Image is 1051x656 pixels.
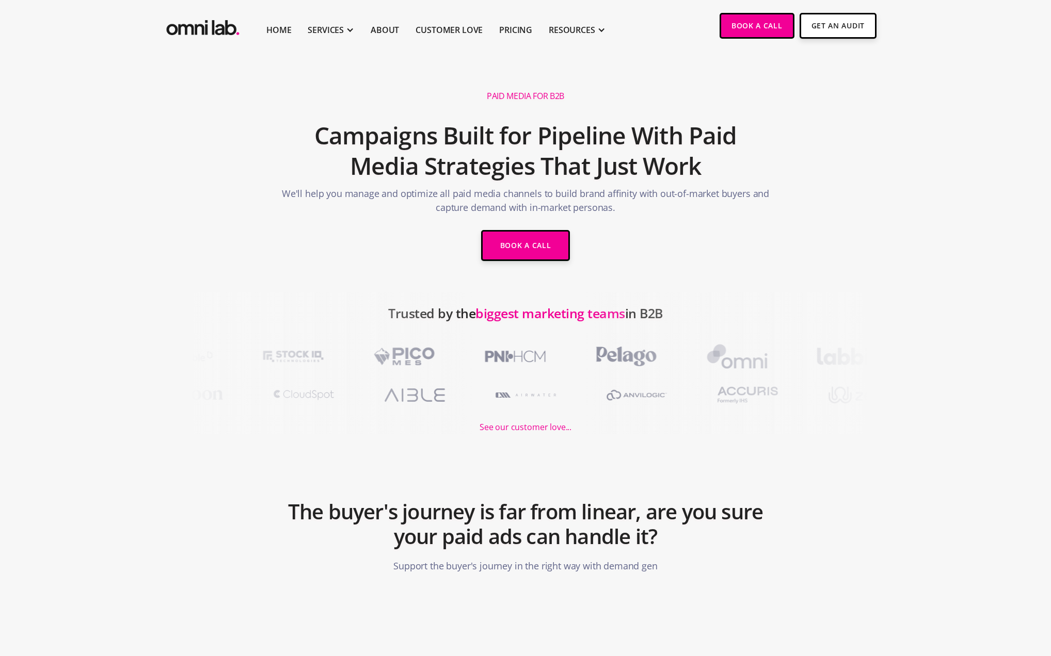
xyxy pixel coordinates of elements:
[280,187,771,220] p: We'll help you manage and optimize all paid media channels to build brand affinity with out-of-ma...
[469,341,560,371] img: PNI
[865,536,1051,656] iframe: Chat Widget
[487,91,564,102] h1: Paid Media for B2B
[481,380,571,410] img: A1RWATER
[280,115,771,187] h2: Campaigns Built for Pipeline With Paid Media Strategies That Just Work
[164,13,242,38] img: Omni Lab: B2B SaaS Demand Generation Agency
[308,24,344,36] div: SERVICES
[499,24,532,36] a: Pricing
[720,13,794,39] a: Book a Call
[393,554,657,578] p: Support the buyer's journey in the right way with demand gen
[416,24,483,36] a: Customer Love
[549,24,595,36] div: RESOURCES
[481,230,570,261] a: Book a Call
[480,420,571,434] div: See our customer love...
[280,494,771,554] h2: The buyer's journey is far from linear, are you sure your paid ads can handle it?
[475,304,625,322] span: biggest marketing teams
[580,341,671,371] img: PelagoHealth
[480,410,571,434] a: See our customer love...
[371,24,399,36] a: About
[266,24,291,36] a: Home
[800,13,877,39] a: Get An Audit
[388,300,663,341] h2: Trusted by the in B2B
[164,13,242,38] a: home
